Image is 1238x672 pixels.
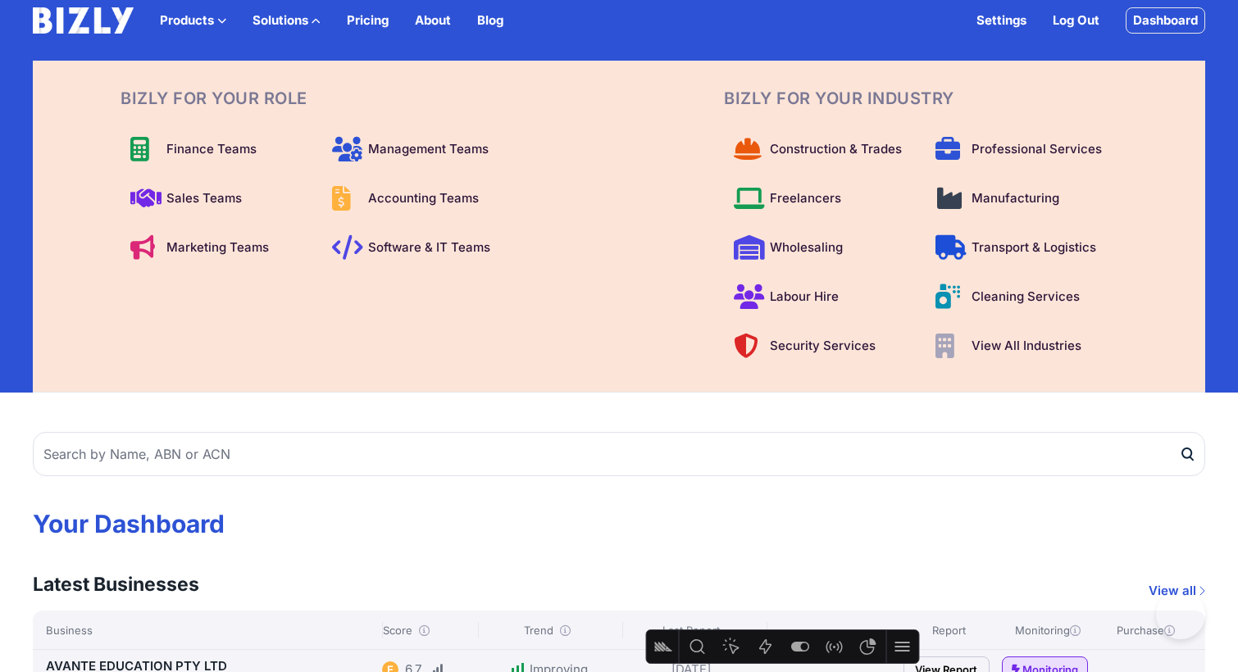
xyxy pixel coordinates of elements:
input: Search by Name, ABN or ACN [33,432,1205,476]
a: Security Services [724,326,916,366]
a: Software & IT Teams [322,228,514,267]
span: Construction & Trades [770,139,902,159]
div: Score [382,622,471,638]
div: Report [903,622,995,638]
a: Dashboard [1126,7,1205,34]
span: Professional Services [972,139,1102,159]
span: Software & IT Teams [368,238,490,257]
span: Wholesaling [770,238,843,257]
h3: Latest Businesses [33,571,199,597]
div: Business [46,622,375,638]
a: Sales Teams [121,179,312,218]
div: Last Report [622,622,760,638]
a: Freelancers [724,179,916,218]
div: Trend [478,622,616,638]
span: Freelancers [770,188,841,208]
div: Purchase [1100,622,1192,638]
a: Pricing [347,11,389,30]
a: View All Industries [926,326,1117,366]
a: Management Teams [322,129,514,169]
a: View all [1149,581,1205,601]
a: Wholesaling [724,228,916,267]
button: Solutions [253,11,321,30]
span: Manufacturing [972,188,1059,208]
span: Accounting Teams [368,188,479,208]
button: Products [160,11,226,30]
a: Marketing Teams [121,228,312,267]
a: Accounting Teams [322,179,514,218]
a: Construction & Trades [724,129,916,169]
a: Professional Services [926,129,1117,169]
a: Blog [477,11,503,30]
a: Manufacturing [926,179,1117,218]
span: Transport & Logistics [972,238,1096,257]
span: Cleaning Services [972,287,1080,306]
iframe: Toggle Customer Support [1156,590,1205,639]
h3: BIZLY For Your Role [121,87,514,110]
a: Settings [976,11,1026,30]
a: Cleaning Services [926,277,1117,316]
a: About [415,11,451,30]
h1: Your Dashboard [33,509,1205,538]
div: Monitoring [1002,622,1094,638]
a: Labour Hire [724,277,916,316]
span: View All Industries [972,336,1081,356]
span: Sales Teams [166,188,242,208]
span: Labour Hire [770,287,839,306]
a: Log Out [1053,11,1099,30]
span: Security Services [770,336,876,356]
a: Finance Teams [121,129,312,169]
span: Finance Teams [166,139,257,159]
h3: BIZLY For Your Industry [724,87,1117,110]
a: Transport & Logistics [926,228,1117,267]
span: Management Teams [368,139,489,159]
span: Marketing Teams [166,238,269,257]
